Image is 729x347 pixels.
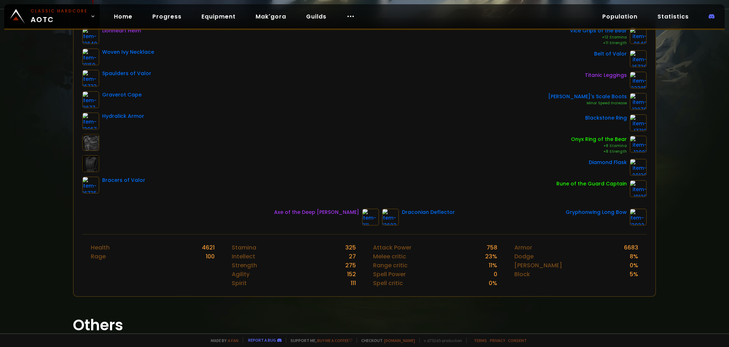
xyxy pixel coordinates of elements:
[82,177,99,194] img: item-16735
[514,252,534,261] div: Dodge
[228,338,238,343] a: a fan
[373,279,403,288] div: Spell critic
[382,209,399,226] img: item-12602
[300,9,332,24] a: Guilds
[232,279,247,288] div: Spirit
[102,112,144,120] div: Hydralick Armor
[82,70,99,87] img: item-16733
[585,114,627,122] div: Blackstone Ring
[345,243,356,252] div: 325
[571,143,627,149] div: +8 Stamina
[357,338,415,343] span: Checkout
[630,27,647,44] img: item-9640
[494,270,497,279] div: 0
[594,50,627,58] div: Belt of Valor
[570,35,627,40] div: +12 Stamina
[102,27,141,35] div: Lionheart Helm
[570,40,627,46] div: +11 Strength
[373,270,406,279] div: Spell Power
[286,338,352,343] span: Support me,
[232,243,256,252] div: Stamina
[362,209,379,226] img: item-811
[347,270,356,279] div: 152
[73,314,656,336] h1: Others
[317,338,352,343] a: Buy me a coffee
[351,279,356,288] div: 111
[589,159,627,166] div: Diamond Flask
[630,114,647,131] img: item-17713
[91,243,110,252] div: Health
[630,50,647,67] img: item-16736
[349,252,356,261] div: 27
[571,149,627,154] div: +8 Strength
[630,136,647,153] img: item-12001
[566,209,627,216] div: Gryphonwing Long Bow
[548,93,627,100] div: [PERSON_NAME]'s Scale Boots
[82,112,99,130] img: item-13067
[102,48,154,56] div: Woven Ivy Necklace
[485,252,497,261] div: 23 %
[202,243,215,252] div: 4621
[630,180,647,197] img: item-19120
[31,8,88,25] span: AOTC
[102,177,145,184] div: Bracers of Valor
[624,243,638,252] div: 6683
[489,279,497,288] div: 0 %
[91,252,106,261] div: Rage
[652,9,694,24] a: Statistics
[196,9,241,24] a: Equipment
[206,252,215,261] div: 100
[514,261,562,270] div: [PERSON_NAME]
[108,9,138,24] a: Home
[630,159,647,176] img: item-20130
[630,209,647,226] img: item-13022
[147,9,187,24] a: Progress
[487,243,497,252] div: 758
[232,261,257,270] div: Strength
[514,270,530,279] div: Block
[402,209,455,216] div: Draconian Deflector
[571,136,627,143] div: Onyx Ring of the Bear
[508,338,527,343] a: Consent
[570,27,627,35] div: Vice Grips of the Bear
[248,337,276,343] a: Report a bug
[373,261,408,270] div: Range critic
[548,100,627,106] div: Minor Speed Increase
[514,243,532,252] div: Armor
[82,91,99,108] img: item-11677
[102,70,151,77] div: Spaulders of Valor
[630,252,638,261] div: 8 %
[585,72,627,79] div: Titanic Leggings
[384,338,415,343] a: [DOMAIN_NAME]
[556,180,627,188] div: Rune of the Guard Captain
[82,48,99,65] img: item-19159
[474,338,487,343] a: Terms
[232,270,250,279] div: Agility
[597,9,643,24] a: Population
[274,209,359,216] div: Axe of the Deep [PERSON_NAME]
[232,252,255,261] div: Intellect
[419,338,462,343] span: v. d752d5 - production
[490,338,505,343] a: Privacy
[31,8,88,14] small: Classic Hardcore
[630,72,647,89] img: item-22385
[250,9,292,24] a: Mak'gora
[373,252,406,261] div: Melee critic
[630,270,638,279] div: 5 %
[489,261,497,270] div: 11 %
[102,91,142,99] div: Graverot Cape
[373,243,411,252] div: Attack Power
[82,27,99,44] img: item-12640
[630,93,647,110] img: item-13070
[206,338,238,343] span: Made by
[345,261,356,270] div: 275
[4,4,100,28] a: Classic HardcoreAOTC
[630,261,638,270] div: 0 %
